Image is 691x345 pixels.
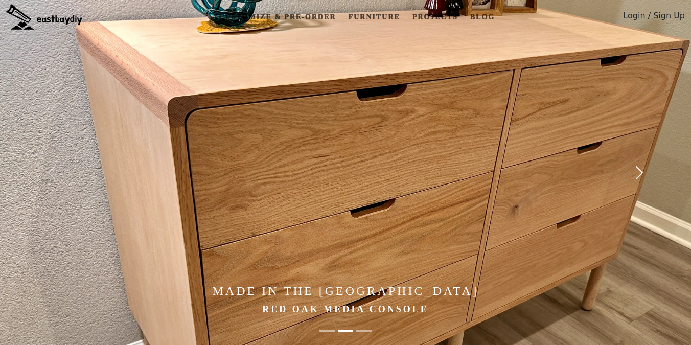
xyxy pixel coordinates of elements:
[408,8,462,27] a: Projects
[338,325,353,337] button: Made in the Bay Area
[215,8,340,27] a: Customize & Pre-order
[344,8,404,27] a: Furniture
[104,284,587,298] h4: Made in the [GEOGRAPHIC_DATA]
[356,325,372,337] button: Minimal Lines, Warm Walnut Grain, and Handwoven Cane Doors
[623,10,685,27] a: Login / Sign Up
[319,325,335,337] button: Elevate Your Home with Handcrafted Japanese-Style Furniture
[6,4,82,30] img: eastbaydiy
[262,304,429,314] a: Red Oak Media Console
[466,8,499,27] a: Blog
